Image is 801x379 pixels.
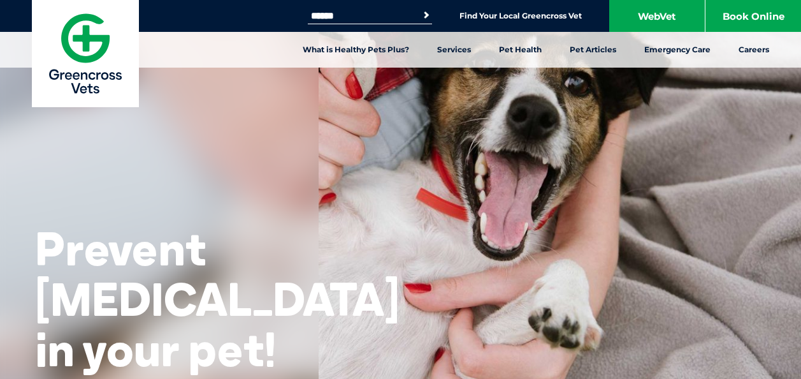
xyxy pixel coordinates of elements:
[485,32,556,68] a: Pet Health
[423,32,485,68] a: Services
[556,32,630,68] a: Pet Articles
[725,32,783,68] a: Careers
[630,32,725,68] a: Emergency Care
[35,223,400,375] h2: Prevent [MEDICAL_DATA] in your pet!
[420,9,433,22] button: Search
[289,32,423,68] a: What is Healthy Pets Plus?
[459,11,582,21] a: Find Your Local Greencross Vet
